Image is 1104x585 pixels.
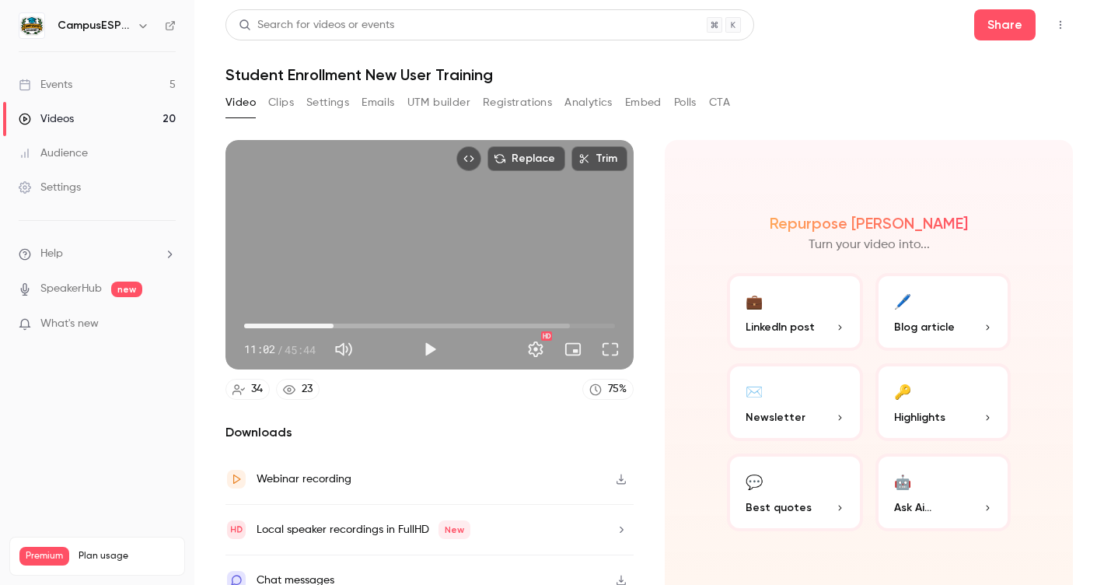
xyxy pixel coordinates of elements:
button: Trim [571,146,627,171]
button: 🔑Highlights [875,363,1011,441]
h2: Downloads [225,423,634,442]
div: 11:02 [244,342,316,358]
span: Ask Ai... [894,499,931,516]
a: 34 [225,379,270,400]
button: Settings [520,334,551,365]
div: Audience [19,145,88,161]
h1: Student Enrollment New User Training [225,65,1073,84]
span: 45:44 [285,342,316,358]
div: 💬 [746,469,763,493]
img: CampusESP Academy [19,13,44,38]
button: UTM builder [407,90,470,115]
span: New [438,520,470,539]
button: 🤖Ask Ai... [875,454,1011,531]
button: Analytics [564,90,613,115]
div: 🔑 [894,379,911,403]
div: 75 % [608,381,627,398]
div: Settings [19,180,81,195]
span: Blog article [894,319,955,335]
div: 💼 [746,289,763,313]
button: Turn on miniplayer [557,334,589,365]
button: Video [225,90,256,115]
div: 34 [251,381,263,398]
span: LinkedIn post [746,319,815,335]
h6: CampusESP Academy [58,18,131,33]
span: 11:02 [244,342,275,358]
button: ✉️Newsletter [727,363,863,441]
iframe: Noticeable Trigger [157,317,176,331]
button: Play [414,334,445,365]
button: Polls [674,90,697,115]
a: 23 [276,379,320,400]
div: ✉️ [746,379,763,403]
span: Best quotes [746,499,812,516]
button: Clips [268,90,294,115]
div: Videos [19,111,74,127]
span: Premium [19,547,69,566]
div: Local speaker recordings in FullHD [257,520,470,539]
div: 23 [302,381,313,398]
button: Full screen [595,334,626,365]
span: Help [40,246,63,262]
div: Search for videos or events [239,17,394,33]
button: Registrations [483,90,552,115]
button: CTA [709,90,730,115]
div: Events [19,77,72,93]
button: Embed [625,90,662,115]
span: / [277,342,283,358]
div: 🤖 [894,469,911,493]
p: Turn your video into... [809,236,930,254]
a: SpeakerHub [40,281,102,297]
h2: Repurpose [PERSON_NAME] [770,214,968,233]
button: 💬Best quotes [727,454,863,531]
span: Highlights [894,409,945,426]
button: Share [974,9,1036,40]
button: Mute [328,334,359,365]
span: Plan usage [79,550,175,562]
div: 🖊️ [894,289,911,313]
div: HD [541,331,552,341]
li: help-dropdown-opener [19,246,176,262]
button: Settings [306,90,349,115]
span: new [111,282,142,297]
span: What's new [40,316,99,332]
button: 🖊️Blog article [875,273,1011,351]
button: Emails [362,90,394,115]
button: Top Bar Actions [1048,12,1073,37]
a: 75% [582,379,634,400]
button: Embed video [456,146,481,171]
button: 💼LinkedIn post [727,273,863,351]
div: Webinar recording [257,470,351,489]
span: Newsletter [746,409,805,426]
button: Replace [487,146,565,171]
